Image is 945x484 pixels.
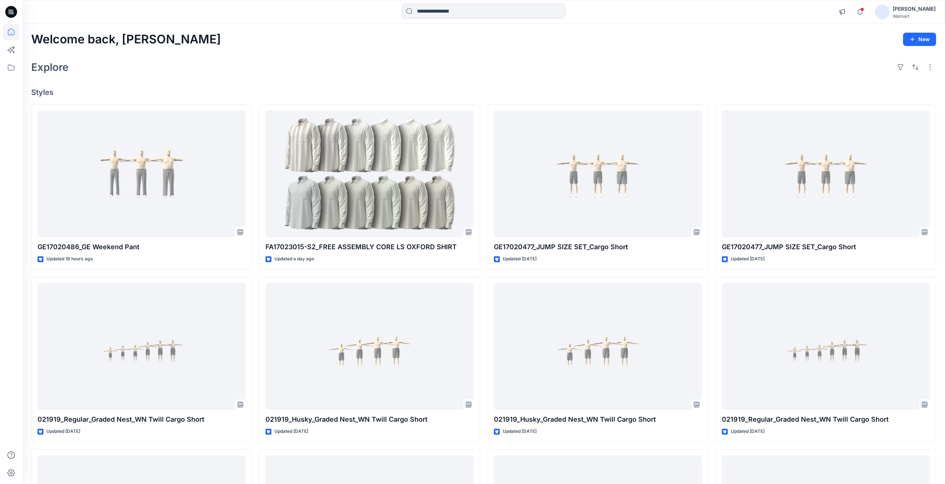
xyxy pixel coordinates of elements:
a: 021919_Husky_Graded Nest_WN Twill Cargo Short [265,283,473,410]
h2: Explore [31,61,69,73]
a: 021919_Regular_Graded Nest_WN Twill Cargo Short [38,283,245,410]
h2: Welcome back, [PERSON_NAME] [31,33,221,46]
p: Updated [DATE] [46,428,80,435]
p: GE17020477_JUMP SIZE SET_Cargo Short [494,242,702,252]
p: Updated [DATE] [503,255,537,263]
p: 021919_Regular_Graded Nest_WN Twill Cargo Short [38,414,245,425]
p: FA17023015-S2_FREE ASSEMBLY CORE LS OXFORD SHIRT [265,242,473,252]
h4: Styles [31,88,936,97]
a: GE17020486_GE Weekend Pant [38,111,245,238]
p: Updated [DATE] [274,428,308,435]
p: Updated [DATE] [731,255,765,263]
p: Updated a day ago [274,255,314,263]
p: Updated 18 hours ago [46,255,93,263]
a: GE17020477_JUMP SIZE SET_Cargo Short [722,111,930,238]
p: GE17020477_JUMP SIZE SET_Cargo Short [722,242,930,252]
img: avatar [875,4,890,19]
div: [PERSON_NAME] [893,4,936,13]
p: 021919_Husky_Graded Nest_WN Twill Cargo Short [494,414,702,425]
a: GE17020477_JUMP SIZE SET_Cargo Short [494,111,702,238]
a: 021919_Husky_Graded Nest_WN Twill Cargo Short [494,283,702,410]
p: GE17020486_GE Weekend Pant [38,242,245,252]
div: Walmart [893,13,936,19]
button: New [903,33,936,46]
a: FA17023015-S2_FREE ASSEMBLY CORE LS OXFORD SHIRT [265,111,473,238]
p: Updated [DATE] [731,428,765,435]
a: 021919_Regular_Graded Nest_WN Twill Cargo Short [722,283,930,410]
p: Updated [DATE] [503,428,537,435]
p: 021919_Regular_Graded Nest_WN Twill Cargo Short [722,414,930,425]
p: 021919_Husky_Graded Nest_WN Twill Cargo Short [265,414,473,425]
